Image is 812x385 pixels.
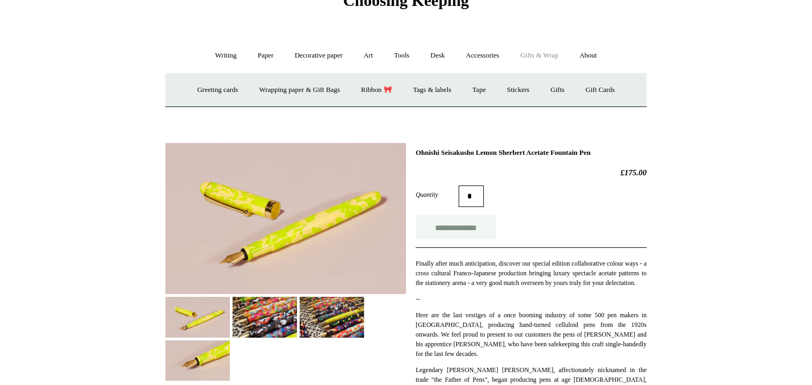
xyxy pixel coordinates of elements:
[456,41,509,70] a: Accessories
[351,76,402,104] a: Ribbon 🎀
[250,76,350,104] a: Wrapping paper & Gift Bags
[206,41,247,70] a: Writing
[165,297,230,337] img: Ohnishi Seisakusho Lemon Sherbert Acetate Fountain Pen
[300,297,364,337] img: Ohnishi Seisakusho Lemon Sherbert Acetate Fountain Pen
[248,41,284,70] a: Paper
[576,76,625,104] a: Gift Cards
[165,143,406,294] img: Ohnishi Seisakusho Lemon Sherbert Acetate Fountain Pen
[541,76,574,104] a: Gifts
[385,41,419,70] a: Tools
[463,76,496,104] a: Tape
[416,190,459,199] label: Quantity
[416,168,647,177] h2: £175.00
[511,41,568,70] a: Gifts & Wrap
[285,41,352,70] a: Decorative paper
[354,41,382,70] a: Art
[416,260,647,287] span: Finally after much anticipation, discover our special edition collaborative colour ways - a cross...
[416,310,647,359] p: Here are the last vestiges of a once booming industry of some 500 pen makers in [GEOGRAPHIC_DATA]...
[497,76,539,104] a: Stickers
[165,340,230,381] img: Ohnishi Seisakusho Lemon Sherbert Acetate Fountain Pen
[416,148,647,157] h1: Ohnishi Seisakusho Lemon Sherbert Acetate Fountain Pen
[403,76,461,104] a: Tags & labels
[421,41,455,70] a: Desk
[416,295,420,303] span: --
[570,41,607,70] a: About
[233,297,297,337] img: Ohnishi Seisakusho Lemon Sherbert Acetate Fountain Pen
[187,76,248,104] a: Greeting cards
